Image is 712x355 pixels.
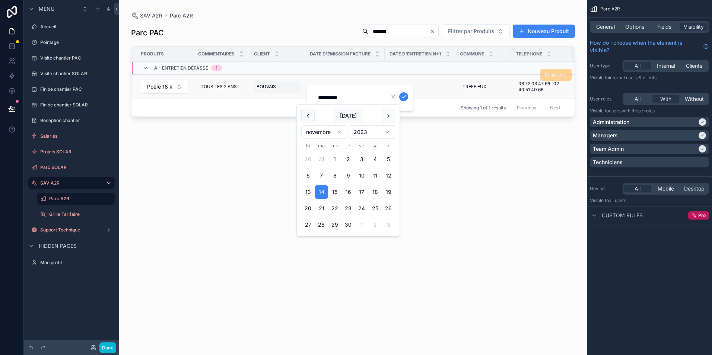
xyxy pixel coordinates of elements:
[99,342,116,353] button: Done
[49,211,113,217] label: Grille Tarifaire
[28,177,115,189] a: SAV A2R
[590,63,620,69] label: User type
[315,169,328,182] button: mardi 7 novembre 2023
[28,99,115,111] a: Fin de chantier SOLAR
[448,28,495,35] span: Filtrer par Produits
[602,212,643,219] span: Custom rules
[593,145,624,153] p: Team Admin
[590,108,709,114] p: Visible to
[684,23,704,31] span: Visibility
[37,208,115,220] a: Grille Tarifaire
[198,51,235,57] span: Commentaires
[382,142,395,150] th: dimanche
[301,218,315,231] button: lundi 27 novembre 2023
[28,224,115,236] a: Support Technique
[39,5,54,13] span: Menu
[368,185,382,199] button: samedi 18 novembre 2023
[315,185,328,199] button: mardi 14 novembre 2023, selected
[315,202,328,215] button: mardi 21 novembre 2023
[685,95,704,103] span: Without
[518,81,565,93] span: 06 72 03 47 66 02 40 51 40 66
[28,130,115,142] a: Salariés
[382,202,395,215] button: dimanche 26 novembre 2023
[328,142,341,150] th: mercredi
[147,83,173,90] span: Poêle 18 kw
[301,169,315,182] button: lundi 6 novembre 2023
[593,132,618,139] p: Managers
[593,159,623,166] p: Techniciens
[141,51,164,57] span: Produits
[301,142,395,231] table: novembre 2023
[28,52,115,64] a: Visite chantier PAC
[40,164,113,170] label: Parc SOLAR
[341,153,355,166] button: jeudi 2 novembre 2023
[635,185,641,192] span: All
[328,218,341,231] button: mercredi 29 novembre 2023
[660,95,671,103] span: With
[590,75,709,81] p: Visible to
[593,118,629,126] p: Administration
[382,169,395,182] button: dimanche 12 novembre 2023
[154,65,208,71] span: a - entretien dépassé
[310,51,371,57] span: Date d'émission facture
[355,142,368,150] th: vendredi
[328,202,341,215] button: mercredi 22 novembre 2023
[513,25,575,38] button: Nouveau Produit
[461,105,506,111] span: Showing 1 of 1 results
[257,84,276,90] span: BOUVAIS
[28,161,115,173] a: Parc SOLAR
[328,185,341,199] button: mercredi 15 novembre 2023
[28,21,115,33] a: Accueil
[40,86,113,92] label: Fin de chantier PAC
[341,185,355,199] button: jeudi 16 novembre 2023
[460,51,484,57] span: Commune
[429,28,438,34] button: Clear
[590,186,620,192] label: Device
[657,62,675,70] span: Internal
[40,260,113,266] label: Mon profil
[170,12,193,19] span: Parc A2R
[684,185,705,192] span: Desktop
[516,51,542,57] span: Telephone
[328,169,341,182] button: mercredi 8 novembre 2023
[131,28,164,38] h1: Parc PAC
[301,142,315,150] th: lundi
[609,198,626,203] span: all users
[609,75,657,80] span: Internal users & clients
[442,24,510,38] button: Select Button
[328,153,341,166] button: mercredi 1 novembre 2023
[40,102,113,108] label: Fin de chantier SOLAR
[28,257,115,269] a: Mon profil
[657,23,671,31] span: Fields
[315,142,328,150] th: mardi
[40,39,113,45] label: Pointage
[40,227,103,233] label: Support Technique
[463,84,486,90] span: TREFFIEUX
[141,80,188,94] button: Select Button
[341,142,355,150] th: jeudi
[600,6,620,12] span: Parc A2R
[355,169,368,182] button: vendredi 10 novembre 2023
[355,185,368,199] button: vendredi 17 novembre 2023
[28,83,115,95] a: Fin de chantier PAC
[355,202,368,215] button: vendredi 24 novembre 2023
[341,218,355,231] button: jeudi 30 novembre 2023
[201,84,237,90] span: TOUS LES 2 ANS
[698,212,706,218] span: Pro
[301,153,315,166] button: lundi 30 octobre 2023
[382,218,395,231] button: dimanche 3 décembre 2023
[368,202,382,215] button: samedi 25 novembre 2023
[40,118,113,124] label: Reception chantier
[40,180,100,186] label: SAV A2R
[254,51,270,57] span: Client
[596,23,615,31] span: General
[49,196,110,202] label: Parc A2R
[382,153,395,166] button: dimanche 5 novembre 2023
[635,95,641,103] span: All
[590,39,700,54] span: How do I choose when the element is visible?
[40,55,113,61] label: Visite chantier PAC
[341,202,355,215] button: jeudi 23 novembre 2023
[131,12,162,19] a: SAV A2R
[40,71,113,77] label: Visite chantier SOLAR
[355,218,368,231] button: vendredi 1 décembre 2023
